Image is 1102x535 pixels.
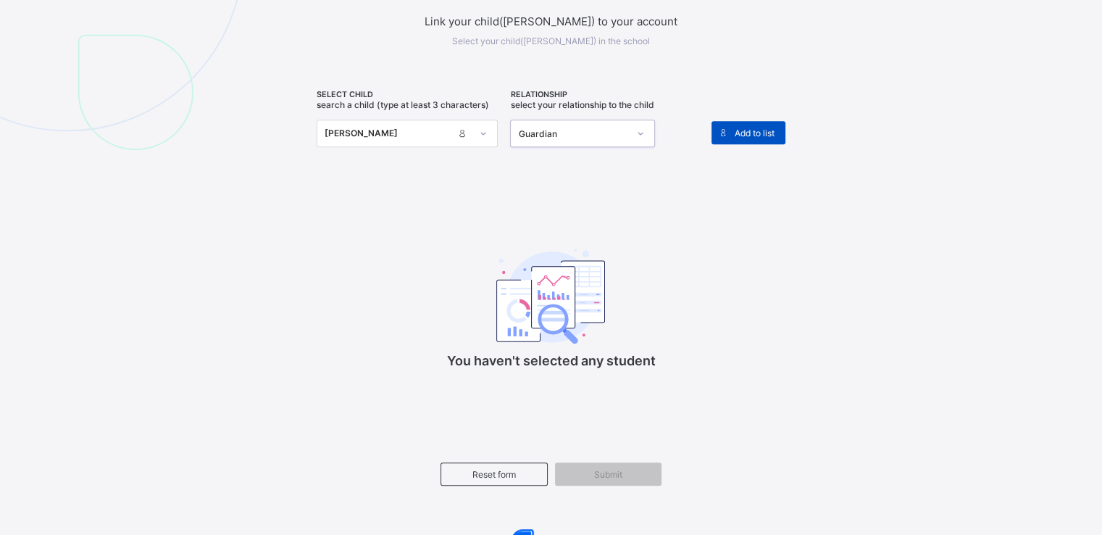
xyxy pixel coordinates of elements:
div: Guardian [518,128,628,139]
div: [PERSON_NAME] [325,126,453,141]
span: Search a child (type at least 3 characters) [317,99,489,110]
span: Select your child([PERSON_NAME]) in the school [452,36,650,46]
span: Select your relationship to the child [510,99,654,110]
span: Reset form [452,469,535,480]
p: You haven't selected any student [406,353,696,368]
span: Add to list [735,128,775,138]
span: Link your child([PERSON_NAME]) to your account [275,14,827,28]
span: SELECT CHILD [317,90,503,99]
img: classEmptyState.7d4ec5dc6d57f4e1adfd249b62c1c528.svg [496,249,605,344]
span: Submit [566,469,651,480]
div: You haven't selected any student [406,209,696,391]
span: RELATIONSHIP [510,90,696,99]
